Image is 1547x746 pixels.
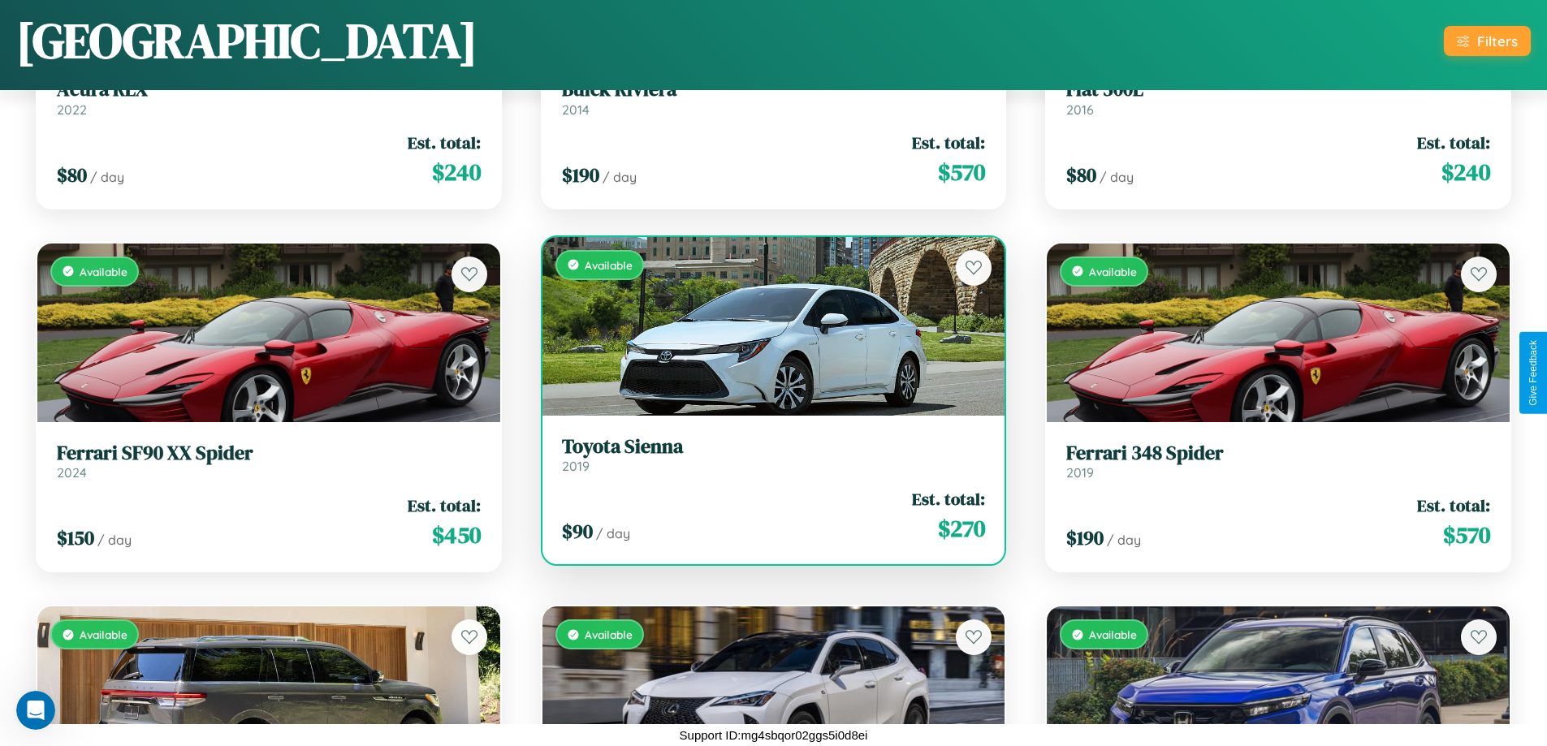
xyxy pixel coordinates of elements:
[1417,494,1490,517] span: Est. total:
[585,627,633,641] span: Available
[1417,131,1490,154] span: Est. total:
[912,487,985,511] span: Est. total:
[1477,32,1518,50] div: Filters
[562,101,590,118] span: 2014
[562,435,986,459] h3: Toyota Sienna
[80,627,127,641] span: Available
[562,78,986,101] h3: Buick Riviera
[1089,627,1137,641] span: Available
[57,78,481,118] a: Acura RLX2022
[562,78,986,118] a: Buick Riviera2014
[57,442,481,465] h3: Ferrari SF90 XX Spider
[1066,524,1104,551] span: $ 190
[1089,265,1137,278] span: Available
[562,518,593,545] span: $ 90
[1444,26,1531,56] button: Filters
[90,169,124,185] span: / day
[1066,442,1490,481] a: Ferrari 348 Spider2019
[80,265,127,278] span: Available
[1066,101,1094,118] span: 2016
[1066,78,1490,118] a: Fiat 500L2016
[57,524,94,551] span: $ 150
[1066,78,1490,101] h3: Fiat 500L
[1066,442,1490,465] h3: Ferrari 348 Spider
[16,7,477,74] h1: [GEOGRAPHIC_DATA]
[680,724,868,746] p: Support ID: mg4sbqor02ggs5i0d8ei
[938,156,985,188] span: $ 570
[1066,464,1094,481] span: 2019
[432,519,481,551] span: $ 450
[596,525,630,541] span: / day
[57,101,87,118] span: 2022
[1443,519,1490,551] span: $ 570
[16,691,55,730] iframe: Intercom live chat
[57,442,481,481] a: Ferrari SF90 XX Spider2024
[603,169,637,185] span: / day
[1528,340,1539,406] div: Give Feedback
[432,156,481,188] span: $ 240
[562,458,590,474] span: 2019
[408,131,481,154] span: Est. total:
[57,464,87,481] span: 2024
[562,435,986,475] a: Toyota Sienna2019
[57,162,87,188] span: $ 80
[585,258,633,272] span: Available
[57,78,481,101] h3: Acura RLX
[1441,156,1490,188] span: $ 240
[1066,162,1096,188] span: $ 80
[1100,169,1134,185] span: / day
[912,131,985,154] span: Est. total:
[408,494,481,517] span: Est. total:
[1107,532,1141,548] span: / day
[562,162,599,188] span: $ 190
[938,512,985,545] span: $ 270
[97,532,132,548] span: / day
